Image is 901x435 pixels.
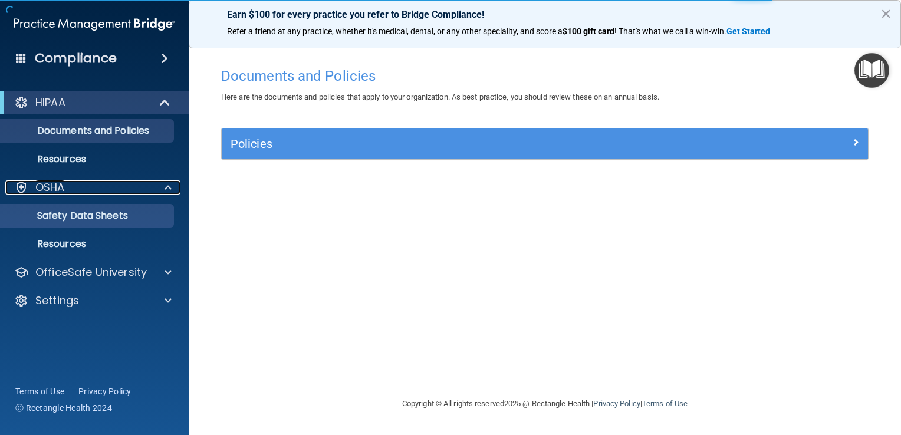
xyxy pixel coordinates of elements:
button: Close [880,4,892,23]
span: ! That's what we call a win-win. [614,27,726,36]
p: OfficeSafe University [35,265,147,279]
a: Privacy Policy [593,399,640,408]
strong: $100 gift card [563,27,614,36]
a: OSHA [14,180,172,195]
span: Ⓒ Rectangle Health 2024 [15,402,112,414]
div: Copyright © All rights reserved 2025 @ Rectangle Health | | [330,385,760,423]
a: HIPAA [14,95,171,110]
a: Terms of Use [15,385,64,397]
a: OfficeSafe University [14,265,172,279]
p: Documents and Policies [8,125,169,137]
button: Open Resource Center [854,53,889,88]
p: Safety Data Sheets [8,210,169,222]
p: Settings [35,294,79,308]
a: Get Started [726,27,772,36]
a: Terms of Use [642,399,688,408]
span: Refer a friend at any practice, whether it's medical, dental, or any other speciality, and score a [227,27,563,36]
h4: Documents and Policies [221,68,869,84]
h4: Compliance [35,50,117,67]
p: Resources [8,238,169,250]
p: HIPAA [35,95,65,110]
p: Resources [8,153,169,165]
strong: Get Started [726,27,770,36]
a: Policies [231,134,859,153]
p: OSHA [35,180,65,195]
img: PMB logo [14,12,175,36]
p: Earn $100 for every practice you refer to Bridge Compliance! [227,9,863,20]
h5: Policies [231,137,698,150]
span: Here are the documents and policies that apply to your organization. As best practice, you should... [221,93,659,101]
a: Settings [14,294,172,308]
a: Privacy Policy [78,385,131,397]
